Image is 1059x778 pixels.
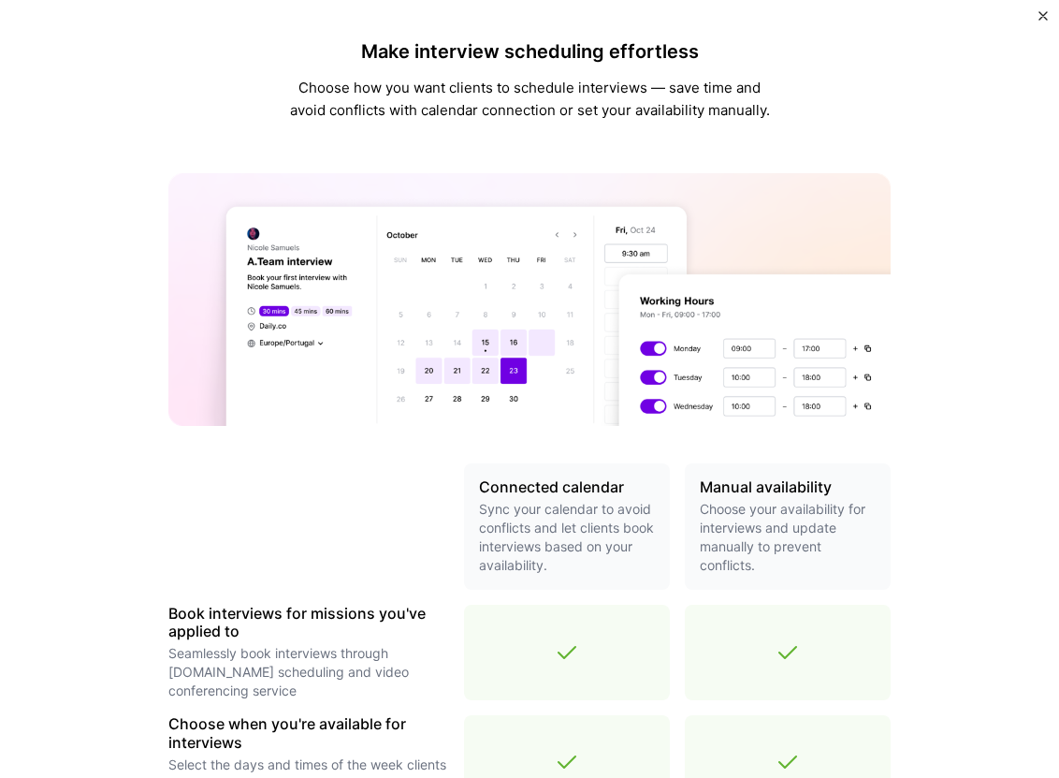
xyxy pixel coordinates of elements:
[700,478,876,496] h3: Manual availability
[168,715,449,751] h3: Choose when you're available for interviews
[479,478,655,496] h3: Connected calendar
[168,605,449,640] h3: Book interviews for missions you've applied to
[1038,11,1048,31] button: Close
[168,173,891,426] img: A.Team calendar banner
[479,500,655,575] p: Sync your calendar to avoid conflicts and let clients book interviews based on your availability.
[168,644,449,700] p: Seamlessly book interviews through [DOMAIN_NAME] scheduling and video conferencing service
[286,77,773,122] p: Choose how you want clients to schedule interviews — save time and avoid conflicts with calendar ...
[700,500,876,575] p: Choose your availability for interviews and update manually to prevent conflicts.
[286,40,773,63] h4: Make interview scheduling effortless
